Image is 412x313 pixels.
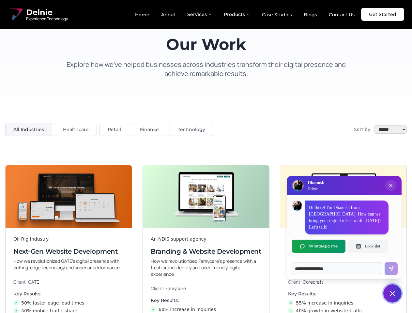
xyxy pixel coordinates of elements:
[13,300,124,306] li: 50% faster page load times
[385,180,396,191] button: Close chat popup
[288,300,399,306] li: 55% increase in inquiries
[292,240,345,253] button: WhatsApp me
[280,165,406,228] img: Digital & Brand Revamp
[151,285,261,292] p: Client:
[5,123,52,136] button: All Industries
[26,16,68,22] span: Experience Technology
[165,285,186,291] span: Famycare
[151,247,261,256] h3: Branding & Website Development
[298,9,322,20] a: Blogs
[8,7,68,22] a: Delnie Logo Full
[143,165,269,228] img: Branding & Website Development
[383,284,402,303] button: Close chat
[28,279,39,285] span: GATE
[13,291,124,297] h4: Key Results:
[55,123,97,136] button: Healthcare
[99,123,129,136] button: Retail
[309,204,385,231] p: Hi there! I'm Dhanush from [GEOGRAPHIC_DATA]. How can we bring your digital ideas to life [DATE]?...
[60,60,352,78] p: Explore how we've helped businesses across industries transform their digital presence and achiev...
[292,201,302,211] img: Dhanush
[132,123,167,136] button: Finance
[354,126,372,133] span: Sort by:
[151,258,261,277] p: How we revolutionized Famycare’s presence with a fresh brand identity and user-friendly digital e...
[151,306,261,313] li: 60% increase in inquiries
[348,240,388,253] button: Book slot
[156,9,181,20] a: About
[151,297,261,304] h4: Key Results:
[308,180,324,186] h3: Dhanush
[170,123,213,136] button: Technology
[13,279,124,285] p: Client:
[257,9,297,20] a: Case Studies
[130,9,155,20] a: Home
[13,258,124,271] p: How we revolutionized GATE’s digital presence with cutting-edge technology and superior performance
[130,8,360,21] nav: Main
[361,8,404,21] a: Get Started
[13,247,124,256] h3: Next-Gen Website Development
[26,7,68,18] span: Delnie
[308,186,324,191] p: Delnie
[219,8,255,21] button: Products
[151,236,261,242] div: An NDIS support agency
[6,165,132,228] img: Next-Gen Website Development
[182,8,217,21] button: Services
[324,9,360,20] a: Contact Us
[8,7,23,22] img: Delnie Logo
[293,180,303,191] img: Delnie Logo
[13,236,124,242] div: Oil-Rig Industry
[60,37,352,52] h1: Our Work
